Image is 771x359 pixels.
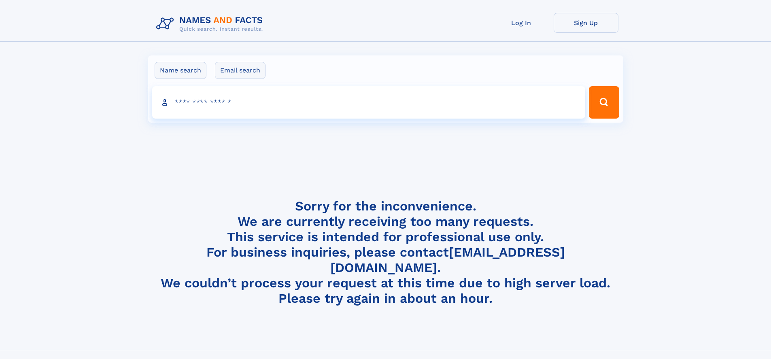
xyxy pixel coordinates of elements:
[330,244,565,275] a: [EMAIL_ADDRESS][DOMAIN_NAME]
[152,86,586,119] input: search input
[215,62,265,79] label: Email search
[554,13,618,33] a: Sign Up
[153,13,270,35] img: Logo Names and Facts
[153,198,618,306] h4: Sorry for the inconvenience. We are currently receiving too many requests. This service is intend...
[155,62,206,79] label: Name search
[489,13,554,33] a: Log In
[589,86,619,119] button: Search Button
